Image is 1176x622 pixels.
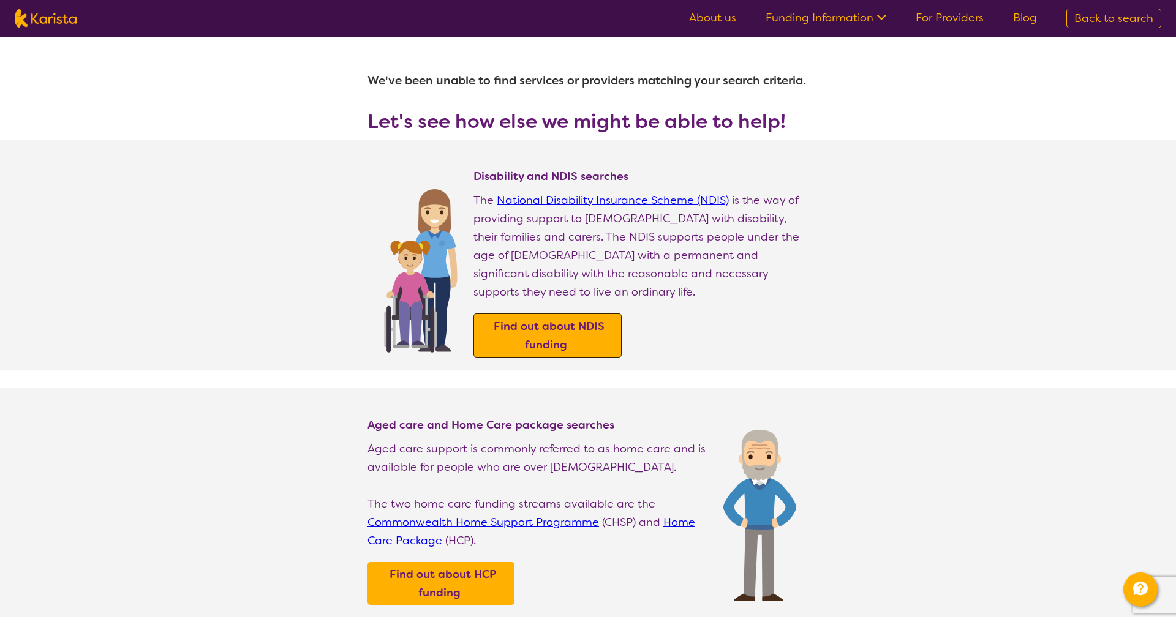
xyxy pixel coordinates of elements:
a: National Disability Insurance Scheme (NDIS) [497,193,729,208]
img: Find Age care and home care package services and providers [723,430,796,601]
a: Commonwealth Home Support Programme [367,515,599,530]
b: Find out about HCP funding [390,567,496,600]
p: The two home care funding streams available are the (CHSP) and (HCP). [367,495,711,550]
span: Back to search [1074,11,1153,26]
a: Funding Information [766,10,886,25]
h3: Let's see how else we might be able to help! [367,110,809,132]
p: Aged care support is commonly referred to as home care and is available for people who are over [... [367,440,711,476]
h4: Disability and NDIS searches [473,169,809,184]
a: About us [689,10,736,25]
a: Blog [1013,10,1037,25]
h1: We've been unable to find services or providers matching your search criteria. [367,66,809,96]
p: The is the way of providing support to [DEMOGRAPHIC_DATA] with disability, their families and car... [473,191,809,301]
a: For Providers [916,10,984,25]
b: Find out about NDIS funding [494,319,605,352]
img: Karista logo [15,9,77,28]
img: Find NDIS and Disability services and providers [380,181,461,353]
a: Back to search [1066,9,1161,28]
a: Find out about NDIS funding [477,317,618,354]
button: Channel Menu [1123,572,1158,607]
a: Find out about HCP funding [371,565,511,602]
h4: Aged care and Home Care package searches [367,418,711,432]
